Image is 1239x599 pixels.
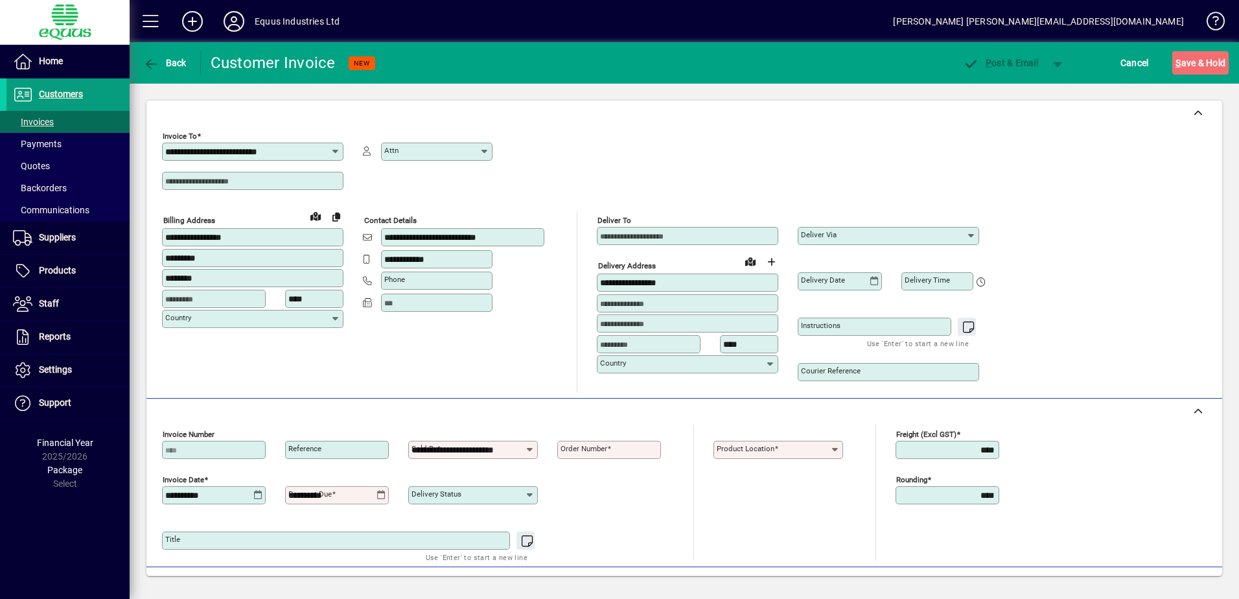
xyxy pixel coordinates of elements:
a: Settings [6,354,130,386]
button: Product [1128,574,1193,597]
span: Product History [777,575,843,596]
mat-label: Order number [561,444,607,453]
a: Invoices [6,111,130,133]
app-page-header-button: Back [130,51,201,75]
mat-label: Payment due [288,489,332,499]
button: Product History [772,574,848,597]
mat-label: Delivery time [905,276,950,285]
span: Invoices [13,117,54,127]
mat-label: Freight (excl GST) [896,430,956,439]
button: Cancel [1117,51,1152,75]
span: Communications [13,205,89,215]
mat-label: Invoice date [163,475,204,484]
span: Staff [39,298,59,309]
a: View on map [740,251,761,272]
span: Home [39,56,63,66]
button: Add [172,10,213,33]
span: Backorders [13,183,67,193]
div: [PERSON_NAME] [PERSON_NAME][EMAIL_ADDRESS][DOMAIN_NAME] [893,11,1184,32]
button: Copy to Delivery address [326,206,347,227]
span: Financial Year [37,438,93,448]
mat-label: Delivery date [801,276,845,285]
span: Customers [39,89,83,99]
mat-label: Phone [384,275,405,284]
a: Home [6,45,130,78]
mat-label: Deliver To [597,216,631,225]
mat-label: Courier Reference [801,366,861,375]
span: NEW [354,59,370,67]
span: Quotes [13,161,50,171]
span: P [986,58,991,68]
span: S [1175,58,1181,68]
a: Staff [6,288,130,320]
span: ave & Hold [1175,53,1225,73]
mat-label: Attn [384,146,399,155]
mat-label: Invoice To [163,132,197,141]
a: Quotes [6,155,130,177]
mat-label: Rounding [896,475,927,484]
a: Backorders [6,177,130,199]
mat-label: Sold by [411,444,437,453]
a: Reports [6,321,130,353]
button: Back [140,51,190,75]
mat-label: Delivery status [411,489,461,499]
a: Payments [6,133,130,155]
a: View on map [305,206,326,226]
span: Settings [39,364,72,375]
span: Suppliers [39,232,76,242]
button: Choose address [761,252,782,272]
mat-label: Reference [288,444,321,453]
span: ost & Email [963,58,1038,68]
span: Reports [39,331,71,342]
a: Suppliers [6,222,130,254]
mat-hint: Use 'Enter' to start a new line [867,336,969,351]
mat-label: Country [165,313,191,322]
span: Payments [13,139,62,149]
a: Support [6,387,130,419]
a: Communications [6,199,130,221]
div: Customer Invoice [211,53,336,73]
a: Knowledge Base [1197,3,1223,45]
button: Profile [213,10,255,33]
button: Save & Hold [1172,51,1229,75]
span: Support [39,397,71,408]
span: Product [1134,575,1187,596]
button: Post & Email [956,51,1045,75]
span: Package [47,465,82,475]
mat-label: Country [600,358,626,368]
a: Products [6,255,130,287]
span: Products [39,265,76,276]
span: Cancel [1120,53,1149,73]
div: Equus Industries Ltd [255,11,340,32]
mat-hint: Use 'Enter' to start a new line [426,550,527,565]
mat-label: Instructions [801,321,840,330]
mat-label: Product location [717,444,774,453]
mat-label: Title [165,535,180,544]
mat-label: Invoice number [163,430,214,439]
mat-label: Deliver via [801,230,837,239]
span: Back [143,58,187,68]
